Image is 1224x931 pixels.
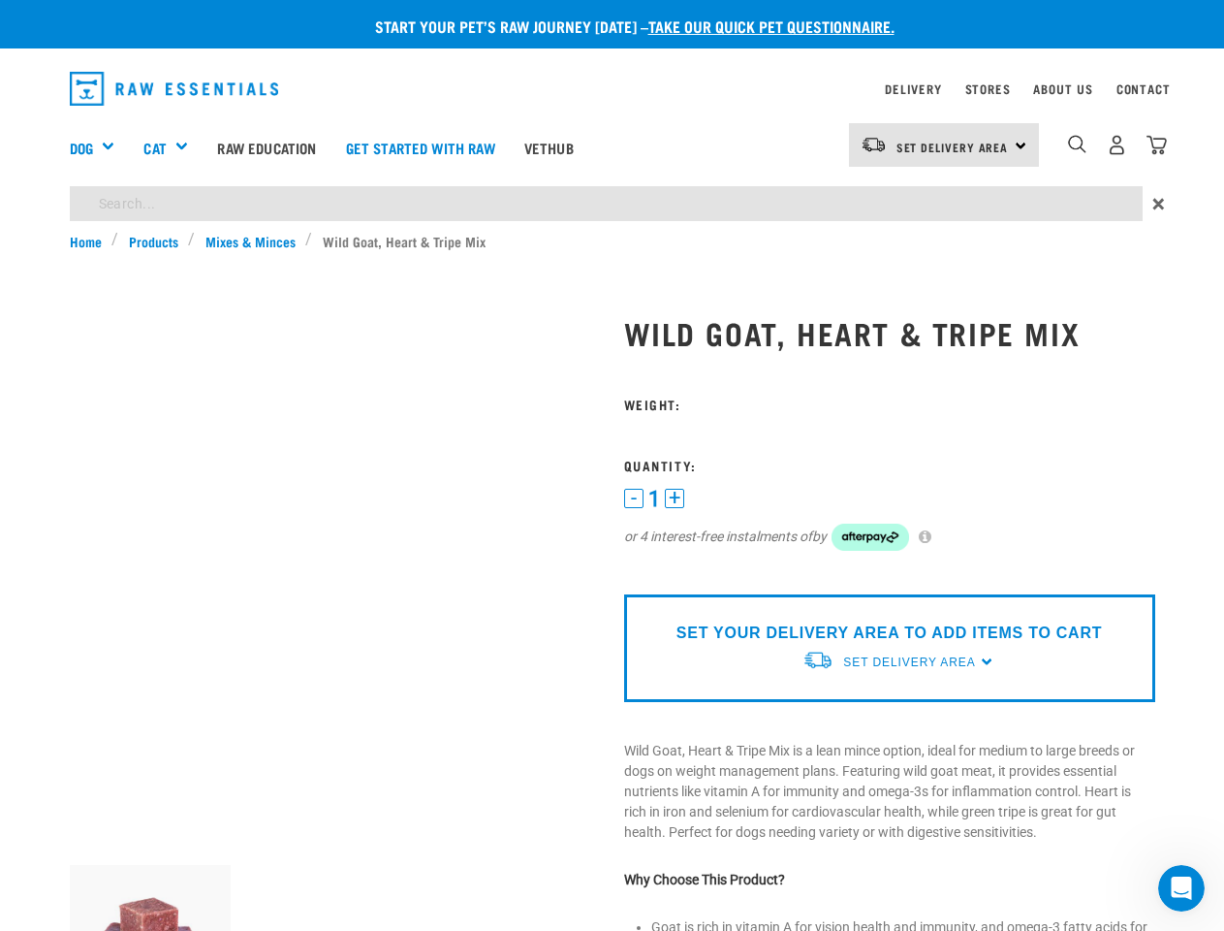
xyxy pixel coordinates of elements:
[1116,85,1171,92] a: Contact
[1152,186,1165,221] span: ×
[331,109,510,186] a: Get started with Raw
[624,458,1155,472] h3: Quantity:
[665,489,684,508] button: +
[70,231,112,251] a: Home
[843,656,975,669] span: Set Delivery Area
[885,85,941,92] a: Delivery
[624,741,1155,843] p: Wild Goat, Heart & Tripe Mix is a lean mince option, ideal for medium to large breeds or dogs on ...
[624,524,1155,551] div: or 4 interest-free instalments of by
[1107,135,1127,155] img: user.png
[70,186,1143,221] input: Search...
[802,650,833,670] img: van-moving.png
[118,231,188,251] a: Products
[54,64,1171,113] nav: dropdown navigation
[70,231,1155,251] nav: breadcrumbs
[624,315,1155,350] h1: Wild Goat, Heart & Tripe Mix
[1158,865,1205,912] iframe: Intercom live chat
[896,144,1009,150] span: Set Delivery Area
[832,524,909,551] img: Afterpay
[624,489,643,508] button: -
[676,622,1102,645] p: SET YOUR DELIVERY AREA TO ADD ITEMS TO CART
[195,231,305,251] a: Mixes & Minces
[70,137,93,159] a: Dog
[70,72,279,106] img: Raw Essentials Logo
[861,136,887,153] img: van-moving.png
[624,397,1155,411] h3: Weight:
[1068,135,1086,153] img: home-icon-1@2x.png
[965,85,1011,92] a: Stores
[648,21,894,30] a: take our quick pet questionnaire.
[510,109,588,186] a: Vethub
[143,137,166,159] a: Cat
[648,489,660,509] span: 1
[203,109,330,186] a: Raw Education
[1033,85,1092,92] a: About Us
[624,872,785,887] strong: Why Choose This Product?
[1146,135,1167,155] img: home-icon@2x.png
